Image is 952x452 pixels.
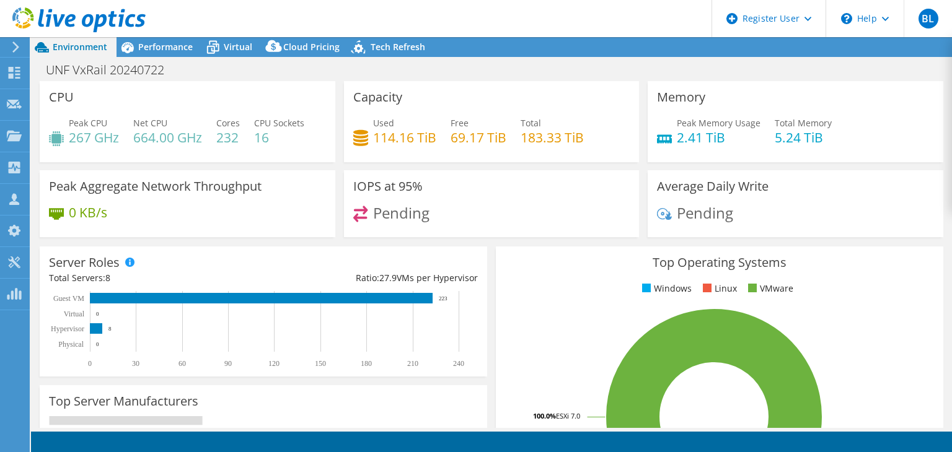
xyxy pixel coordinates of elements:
span: BL [919,9,938,28]
h4: 664.00 GHz [133,131,202,144]
text: 0 [96,341,99,347]
text: 180 [361,359,372,368]
span: Used [373,117,394,129]
text: 0 [96,311,99,317]
text: Guest VM [53,294,84,303]
div: Ratio: VMs per Hypervisor [263,271,478,285]
span: Environment [53,41,107,53]
h4: 267 GHz [69,131,119,144]
svg: \n [841,13,852,24]
h3: Top Server Manufacturers [49,394,198,408]
h3: Top Operating Systems [505,256,934,269]
span: Peak Memory Usage [677,117,760,129]
span: Cores [216,117,240,129]
h3: CPU [49,90,74,104]
tspan: 100.0% [533,411,556,420]
h3: IOPS at 95% [353,180,423,193]
text: 30 [132,359,139,368]
span: 27.9 [379,272,397,284]
text: Virtual [64,310,85,318]
h4: 114.16 TiB [373,131,436,144]
h3: Memory [657,90,705,104]
text: Physical [58,340,84,349]
h3: Average Daily Write [657,180,769,193]
span: Net CPU [133,117,167,129]
text: Hypervisor [51,324,84,333]
h4: 0 KB/s [69,206,107,219]
h4: 69.17 TiB [451,131,506,144]
h3: Capacity [353,90,402,104]
text: 150 [315,359,326,368]
li: Linux [700,282,737,295]
span: CPU Sockets [254,117,304,129]
span: 8 [105,272,110,284]
li: VMware [745,282,793,295]
span: Total [521,117,541,129]
h4: 232 [216,131,240,144]
span: Pending [373,202,430,222]
tspan: ESXi 7.0 [556,411,580,420]
span: Performance [138,41,193,53]
span: Virtual [224,41,252,53]
h3: Server Roles [49,256,120,269]
h4: 2.41 TiB [677,131,760,144]
span: Peak CPU [69,117,107,129]
span: Pending [677,202,733,222]
text: 223 [439,295,447,302]
h1: UNF VxRail 20240722 [40,63,183,77]
text: 120 [268,359,280,368]
h4: 16 [254,131,304,144]
text: 90 [224,359,232,368]
span: Tech Refresh [371,41,425,53]
span: Cloud Pricing [283,41,340,53]
text: 0 [88,359,92,368]
text: 240 [453,359,464,368]
h3: Peak Aggregate Network Throughput [49,180,262,193]
text: 210 [407,359,418,368]
span: Free [451,117,469,129]
h4: 183.33 TiB [521,131,584,144]
text: 60 [178,359,186,368]
li: Windows [639,282,692,295]
text: 8 [108,326,112,332]
div: Total Servers: [49,271,263,285]
h4: 5.24 TiB [775,131,832,144]
span: Total Memory [775,117,832,129]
